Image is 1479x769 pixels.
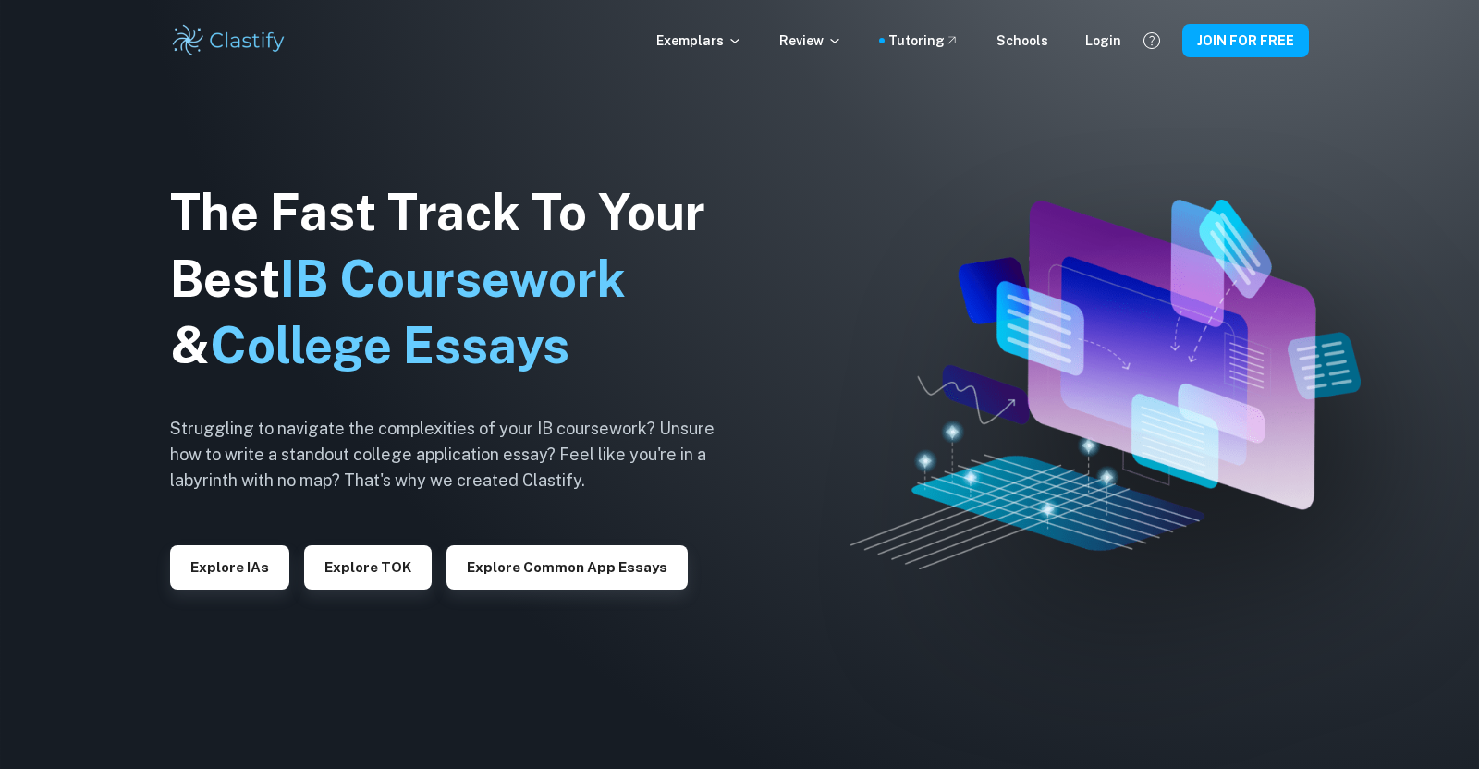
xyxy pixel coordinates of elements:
a: Login [1085,31,1121,51]
a: Tutoring [888,31,960,51]
a: Explore TOK [304,557,432,575]
button: Explore IAs [170,545,289,590]
a: Explore IAs [170,557,289,575]
button: JOIN FOR FREE [1182,24,1309,57]
p: Review [779,31,842,51]
button: Explore Common App essays [446,545,688,590]
h1: The Fast Track To Your Best & [170,179,743,379]
h6: Struggling to navigate the complexities of your IB coursework? Unsure how to write a standout col... [170,416,743,494]
span: College Essays [210,316,569,374]
img: Clastify logo [170,22,287,59]
a: Explore Common App essays [446,557,688,575]
img: Clastify hero [850,200,1361,568]
span: IB Coursework [280,250,626,308]
button: Explore TOK [304,545,432,590]
a: Schools [996,31,1048,51]
button: Help and Feedback [1136,25,1167,56]
p: Exemplars [656,31,742,51]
